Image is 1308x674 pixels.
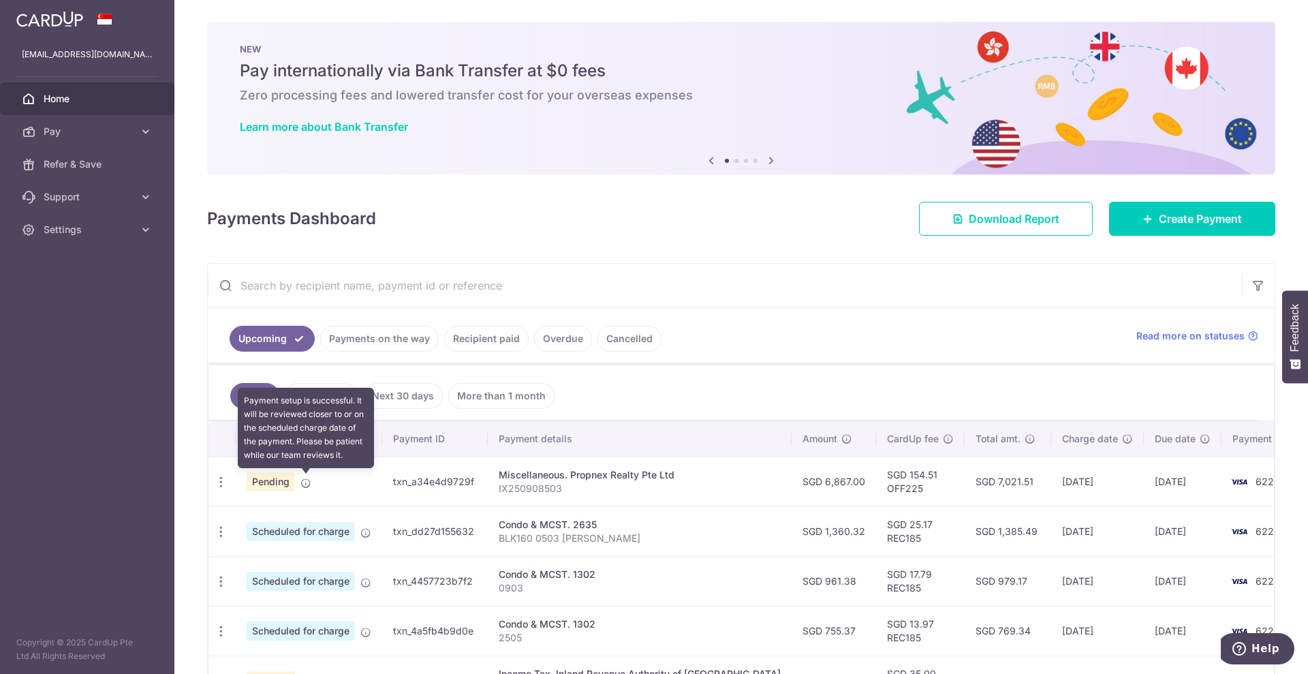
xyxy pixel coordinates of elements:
[1144,506,1221,556] td: [DATE]
[1051,506,1144,556] td: [DATE]
[965,606,1051,656] td: SGD 769.34
[876,556,965,606] td: SGD 17.79 REC185
[382,556,488,606] td: txn_4457723b7f2
[965,457,1051,506] td: SGD 7,021.51
[499,532,781,545] p: BLK160 0503 [PERSON_NAME]
[240,44,1243,55] p: NEW
[499,482,781,495] p: IX250908503
[207,22,1275,174] img: Bank transfer banner
[208,264,1242,307] input: Search by recipient name, payment id or reference
[382,606,488,656] td: txn_4a5fb4b9d0e
[965,556,1051,606] td: SGD 979.17
[382,457,488,506] td: txn_a34e4d9729f
[44,92,134,106] span: Home
[22,48,153,61] p: [EMAIL_ADDRESS][DOMAIN_NAME]
[240,87,1243,104] h6: Zero processing fees and lowered transfer cost for your overseas expenses
[499,631,781,645] p: 2505
[1144,556,1221,606] td: [DATE]
[499,518,781,532] div: Condo & MCST. 2635
[1221,633,1294,667] iframe: Opens a widget where you can find more information
[876,606,965,656] td: SGD 13.97 REC185
[597,326,661,352] a: Cancelled
[238,388,374,468] div: Payment setup is successful. It will be reviewed closer to or on the scheduled charge date of the...
[1136,329,1245,343] span: Read more on statuses
[230,383,279,409] a: All
[1226,573,1253,589] img: Bank Card
[499,617,781,631] div: Condo & MCST. 1302
[887,432,939,446] span: CardUp fee
[876,506,965,556] td: SGD 25.17 REC185
[792,556,876,606] td: SGD 961.38
[1282,290,1308,383] button: Feedback - Show survey
[499,468,781,482] div: Miscellaneous. Propnex Realty Pte Ltd
[44,223,134,236] span: Settings
[876,457,965,506] td: SGD 154.51 OFF225
[247,522,355,541] span: Scheduled for charge
[1051,457,1144,506] td: [DATE]
[1289,304,1301,352] span: Feedback
[230,326,315,352] a: Upcoming
[1256,525,1280,537] span: 6226
[965,506,1051,556] td: SGD 1,385.49
[1226,474,1253,490] img: Bank Card
[1144,606,1221,656] td: [DATE]
[1155,432,1196,446] span: Due date
[792,606,876,656] td: SGD 755.37
[1256,625,1280,637] span: 6226
[320,326,439,352] a: Payments on the way
[1136,329,1258,343] a: Read more on statuses
[1159,211,1242,227] span: Create Payment
[803,432,837,446] span: Amount
[499,581,781,595] p: 0903
[44,157,134,171] span: Refer & Save
[247,472,295,491] span: Pending
[240,120,408,134] a: Learn more about Bank Transfer
[919,202,1093,236] a: Download Report
[363,383,443,409] a: Next 30 days
[1226,623,1253,639] img: Bank Card
[382,506,488,556] td: txn_dd27d155632
[499,568,781,581] div: Condo & MCST. 1302
[976,432,1021,446] span: Total amt.
[1109,202,1275,236] a: Create Payment
[1051,606,1144,656] td: [DATE]
[444,326,529,352] a: Recipient paid
[1256,476,1280,487] span: 6226
[247,572,355,591] span: Scheduled for charge
[240,60,1243,82] h5: Pay internationally via Bank Transfer at $0 fees
[448,383,555,409] a: More than 1 month
[488,421,792,457] th: Payment details
[969,211,1059,227] span: Download Report
[1051,556,1144,606] td: [DATE]
[247,622,355,641] span: Scheduled for charge
[382,421,488,457] th: Payment ID
[1144,457,1221,506] td: [DATE]
[792,506,876,556] td: SGD 1,360.32
[44,190,134,204] span: Support
[1256,575,1280,587] span: 6226
[1226,523,1253,540] img: Bank Card
[534,326,592,352] a: Overdue
[16,11,83,27] img: CardUp
[44,125,134,138] span: Pay
[792,457,876,506] td: SGD 6,867.00
[1062,432,1118,446] span: Charge date
[207,206,376,231] h4: Payments Dashboard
